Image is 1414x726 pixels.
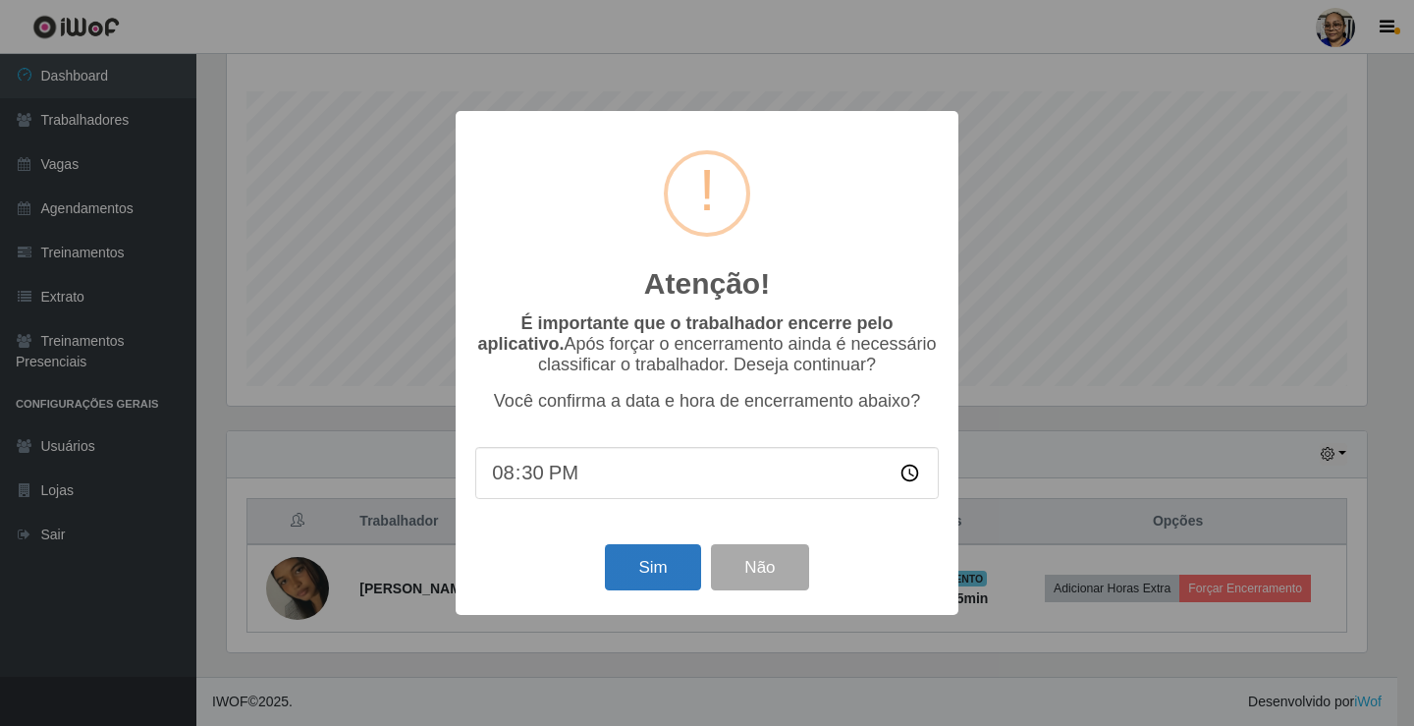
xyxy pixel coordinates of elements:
[475,391,939,412] p: Você confirma a data e hora de encerramento abaixo?
[475,313,939,375] p: Após forçar o encerramento ainda é necessário classificar o trabalhador. Deseja continuar?
[477,313,893,354] b: É importante que o trabalhador encerre pelo aplicativo.
[711,544,808,590] button: Não
[644,266,770,302] h2: Atenção!
[605,544,700,590] button: Sim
